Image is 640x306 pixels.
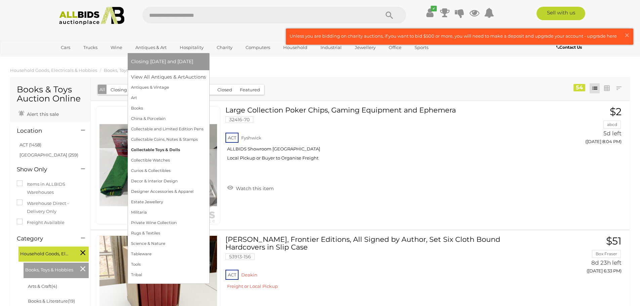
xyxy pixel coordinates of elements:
i: ✔ [431,6,437,11]
span: $2 [610,105,622,118]
a: ACT (1458) [19,142,41,147]
a: Books, Toys & Hobbies [104,68,152,73]
label: Freight Available [17,219,65,226]
span: (4) [51,283,57,289]
button: Featured [236,85,264,95]
button: Closing [DATE] [106,85,147,95]
a: Household [279,42,312,53]
a: $2 abcd 5d left ([DATE] 8:04 PM) [545,106,623,148]
span: Household Goods, Electricals & Hobbies [20,248,71,258]
a: Arts & Craft(4) [28,283,57,289]
h4: Location [17,128,71,134]
a: [PERSON_NAME], Frontier Editions, All Signed by Author, Set Six Cloth Bound Hardcovers in Slip Ca... [230,235,535,294]
a: Industrial [316,42,346,53]
span: × [624,29,630,42]
a: Charity [212,42,237,53]
a: $51 Box Fraser 8d 23h left ([DATE] 6:33 PM) [545,235,623,277]
span: $51 [606,235,622,247]
a: Alert this sale [17,108,60,119]
a: Books & Literature(19) [28,298,75,304]
a: Watch this item [225,183,275,193]
label: Warehouse Direct - Delivery Only [17,200,84,215]
span: Alert this sale [25,111,59,117]
a: Large Collection Poker Chips, Gaming Equipment and Ephemera 32416-70 ACT Fyshwick ALLBIDS Showroo... [230,106,535,166]
img: 32416-70a.jpeg [99,106,217,224]
a: ✔ [425,7,435,19]
div: 54 [573,84,585,91]
a: [GEOGRAPHIC_DATA] (259) [19,152,78,158]
a: [GEOGRAPHIC_DATA] [56,53,113,64]
a: Contact Us [556,44,584,51]
span: Watch this item [234,185,274,191]
a: Sell with us [537,7,585,20]
a: Household Goods, Electricals & Hobbies [10,68,97,73]
a: Antiques & Art [131,42,171,53]
a: Jewellery [350,42,380,53]
a: Office [384,42,406,53]
span: Books, Toys & Hobbies [25,264,76,274]
a: Trucks [79,42,102,53]
h4: Show Only [17,166,71,173]
b: Contact Us [556,45,582,50]
button: All [98,85,107,94]
img: Allbids.com.au [55,7,128,25]
a: Hospitality [175,42,208,53]
a: Computers [241,42,274,53]
label: Items in ALLBIDS Warehouses [17,180,84,196]
h1: Books & Toys Auction Online [17,85,84,103]
a: Wine [106,42,127,53]
a: Sports [410,42,433,53]
button: Closed [213,85,236,95]
span: (19) [68,298,75,304]
h4: Category [17,235,71,242]
a: Cars [56,42,75,53]
button: Search [373,7,406,24]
